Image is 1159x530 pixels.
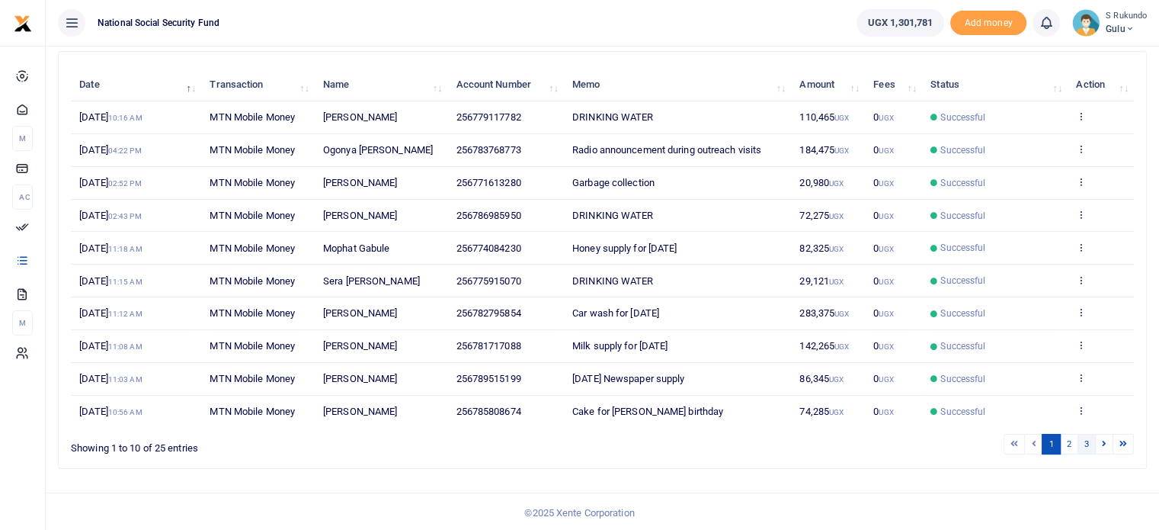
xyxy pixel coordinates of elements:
img: logo-small [14,14,32,33]
li: Wallet ballance [850,9,950,37]
span: UGX 1,301,781 [868,15,933,31]
span: [DATE] [79,373,142,384]
span: 256771613280 [456,177,520,188]
span: 0 [873,243,893,254]
small: UGX [834,146,849,155]
small: UGX [829,212,844,220]
small: UGX [879,114,893,122]
span: MTN Mobile Money [210,243,295,254]
span: [DATE] [79,243,142,254]
span: MTN Mobile Money [210,177,295,188]
a: Add money [950,16,1026,27]
small: UGX [879,342,893,351]
div: Showing 1 to 10 of 25 entries [71,432,507,456]
span: [DATE] [79,406,142,417]
span: 283,375 [799,307,849,319]
span: 0 [873,210,893,221]
span: 74,285 [799,406,844,417]
span: 0 [873,111,893,123]
small: UGX [829,408,844,416]
small: UGX [829,245,844,253]
span: 0 [873,177,893,188]
th: Amount: activate to sort column ascending [791,69,865,101]
span: 142,265 [799,340,849,352]
span: 256782795854 [456,307,520,319]
small: UGX [834,342,849,351]
small: UGX [879,408,893,416]
span: 256781717088 [456,340,520,352]
span: Successful [940,274,985,287]
span: [DATE] [79,210,141,221]
span: 256785808674 [456,406,520,417]
small: 11:08 AM [108,342,142,351]
span: DRINKING WATER [572,275,653,287]
span: [DATE] [79,144,141,156]
a: profile-user S Rukundo Gulu [1072,9,1147,37]
a: logo-small logo-large logo-large [14,17,32,28]
span: 0 [873,275,893,287]
small: 11:15 AM [108,278,142,286]
span: [DATE] [79,275,142,287]
span: [DATE] [79,340,142,352]
span: Successful [940,209,985,223]
span: 256786985950 [456,210,520,221]
span: 256779117782 [456,111,520,123]
span: Milk supply for [DATE] [572,340,668,352]
small: UGX [829,179,844,188]
span: Successful [940,143,985,157]
span: MTN Mobile Money [210,307,295,319]
span: Successful [940,372,985,386]
span: MTN Mobile Money [210,373,295,384]
small: 11:03 AM [108,375,142,384]
span: 0 [873,406,893,417]
span: [PERSON_NAME] [323,307,397,319]
small: 10:16 AM [108,114,142,122]
span: 72,275 [799,210,844,221]
span: MTN Mobile Money [210,340,295,352]
small: 02:43 PM [108,212,142,220]
a: 2 [1060,434,1078,455]
small: 11:18 AM [108,245,142,253]
li: M [12,126,33,151]
span: 0 [873,307,893,319]
th: Memo: activate to sort column ascending [564,69,791,101]
span: Cake for [PERSON_NAME] birthday [572,406,723,417]
small: UGX [879,245,893,253]
th: Action: activate to sort column ascending [1068,69,1134,101]
small: UGX [879,146,893,155]
span: MTN Mobile Money [210,275,295,287]
small: UGX [829,375,844,384]
span: [DATE] [79,307,142,319]
span: 256783768773 [456,144,520,156]
span: 256774084230 [456,243,520,254]
span: MTN Mobile Money [210,406,295,417]
span: 256775915070 [456,275,520,287]
small: UGX [879,212,893,220]
span: Add money [950,11,1026,36]
span: 82,325 [799,243,844,254]
small: UGX [879,179,893,188]
span: Successful [940,176,985,190]
span: 0 [873,340,893,352]
span: 20,980 [799,177,844,188]
span: MTN Mobile Money [210,144,295,156]
span: DRINKING WATER [572,210,653,221]
span: Garbage collection [572,177,655,188]
span: Mophat Gabule [323,243,389,254]
span: [DATE] [79,177,141,188]
span: Successful [940,405,985,419]
span: 86,345 [799,373,844,384]
span: [PERSON_NAME] [323,373,397,384]
span: Radio announcement during outreach visits [572,144,761,156]
span: 256789515199 [456,373,520,384]
span: Gulu [1106,22,1147,36]
span: 184,475 [799,144,849,156]
span: [PERSON_NAME] [323,111,397,123]
span: [PERSON_NAME] [323,406,397,417]
span: 29,121 [799,275,844,287]
small: UGX [879,375,893,384]
a: 1 [1042,434,1060,455]
small: 10:56 AM [108,408,142,416]
img: profile-user [1072,9,1100,37]
span: National Social Security Fund [91,16,226,30]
